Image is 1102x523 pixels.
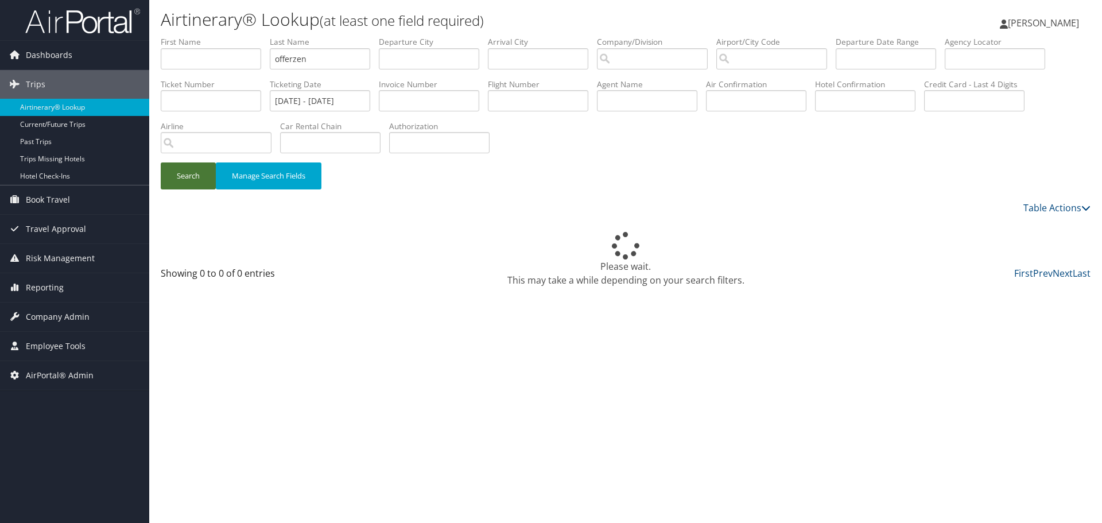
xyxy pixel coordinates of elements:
h1: Airtinerary® Lookup [161,7,781,32]
label: Departure Date Range [836,36,945,48]
span: AirPortal® Admin [26,361,94,390]
a: Table Actions [1023,202,1091,214]
label: Ticketing Date [270,79,379,90]
span: Reporting [26,273,64,302]
label: Authorization [389,121,498,132]
label: Ticket Number [161,79,270,90]
span: Company Admin [26,303,90,331]
label: Agent Name [597,79,706,90]
label: Last Name [270,36,379,48]
label: Hotel Confirmation [815,79,924,90]
span: Employee Tools [26,332,86,361]
span: [PERSON_NAME] [1008,17,1079,29]
span: Book Travel [26,185,70,214]
small: (at least one field required) [320,11,484,30]
label: Air Confirmation [706,79,815,90]
span: Risk Management [26,244,95,273]
label: Car Rental Chain [280,121,389,132]
div: Please wait. This may take a while depending on your search filters. [161,232,1091,287]
label: Company/Division [597,36,716,48]
img: airportal-logo.png [25,7,140,34]
a: [PERSON_NAME] [1000,6,1091,40]
label: Flight Number [488,79,597,90]
label: Arrival City [488,36,597,48]
label: Invoice Number [379,79,488,90]
button: Search [161,162,216,189]
label: Airline [161,121,280,132]
span: Dashboards [26,41,72,69]
label: Credit Card - Last 4 Digits [924,79,1033,90]
label: First Name [161,36,270,48]
label: Departure City [379,36,488,48]
button: Manage Search Fields [216,162,321,189]
span: Travel Approval [26,215,86,243]
label: Agency Locator [945,36,1054,48]
span: Trips [26,70,45,99]
label: Airport/City Code [716,36,836,48]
